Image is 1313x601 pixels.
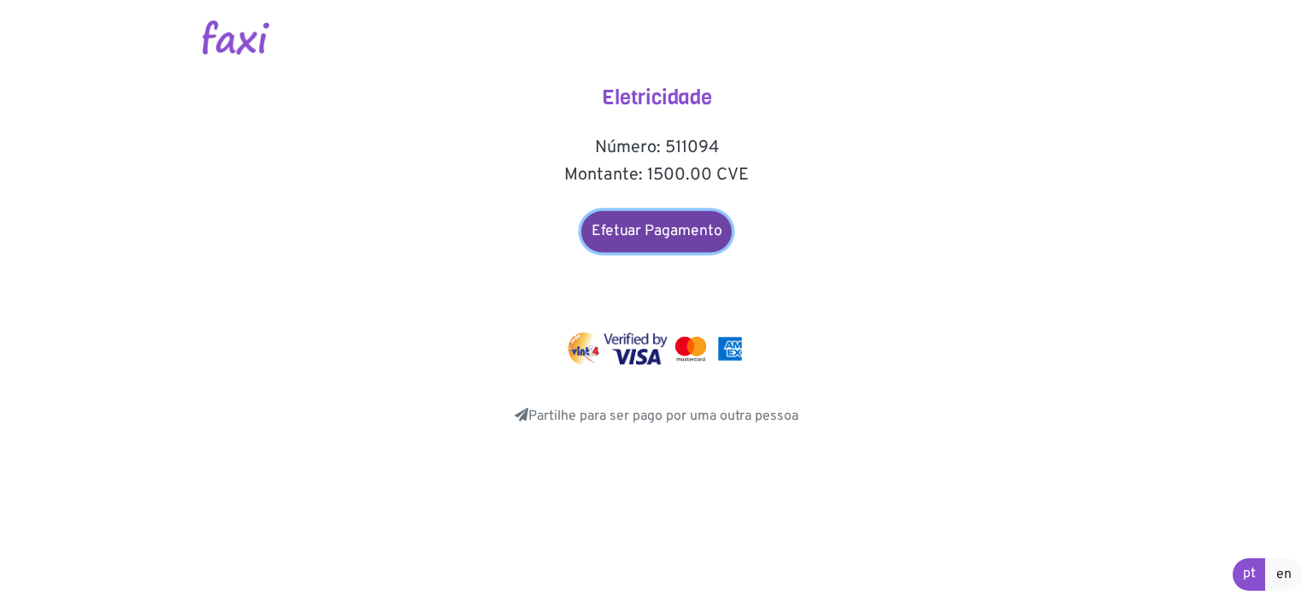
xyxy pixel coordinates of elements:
h4: Eletricidade [486,85,827,110]
a: Efetuar Pagamento [581,211,732,252]
a: pt [1233,558,1266,591]
img: mastercard [671,333,710,365]
a: en [1265,558,1303,591]
img: vinti4 [567,333,601,365]
h5: Montante: 1500.00 CVE [486,165,827,186]
img: visa [604,333,668,365]
img: mastercard [714,333,746,365]
h5: Número: 511094 [486,138,827,158]
a: Partilhe para ser pago por uma outra pessoa [515,408,798,425]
